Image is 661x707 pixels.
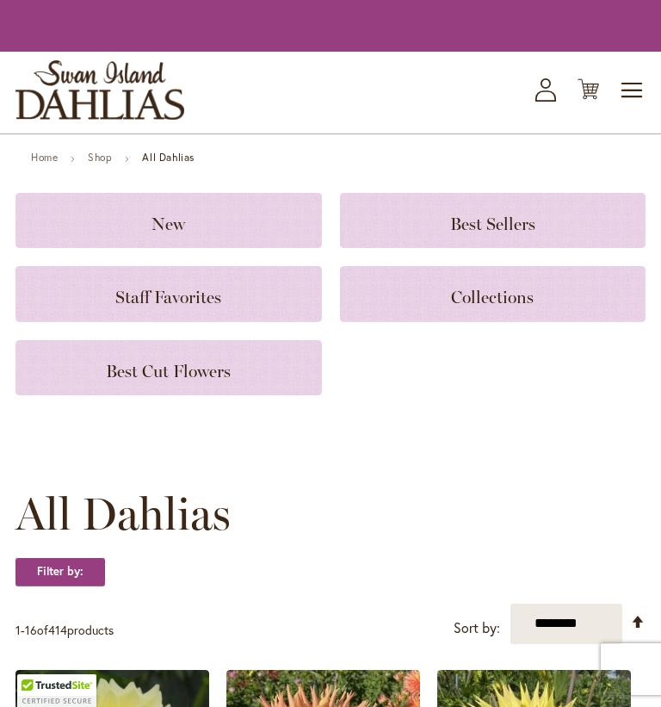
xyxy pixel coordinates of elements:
span: All Dahlias [15,488,231,540]
a: Shop [88,151,112,164]
iframe: Launch Accessibility Center [13,646,61,694]
span: 1 [15,622,21,638]
span: 414 [48,622,67,638]
strong: All Dahlias [142,151,195,164]
span: Staff Favorites [115,287,221,307]
span: New [151,214,185,234]
a: Staff Favorites [15,266,322,321]
a: New [15,193,322,248]
a: store logo [15,60,184,120]
span: Best Cut Flowers [106,361,231,381]
a: Best Sellers [340,193,646,248]
p: - of products [15,617,114,644]
strong: Filter by: [15,557,105,586]
a: Collections [340,266,646,321]
a: Home [31,151,58,164]
span: 16 [25,622,37,638]
span: Collections [451,287,534,307]
a: Best Cut Flowers [15,340,322,395]
label: Sort by: [454,612,500,644]
span: Best Sellers [450,214,535,234]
